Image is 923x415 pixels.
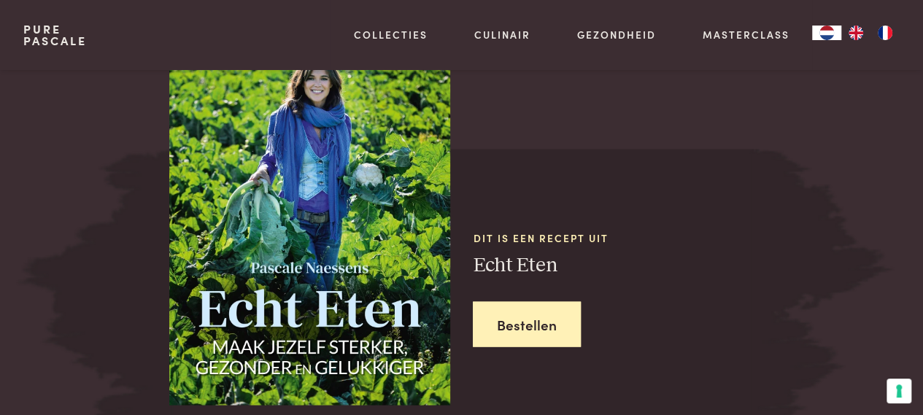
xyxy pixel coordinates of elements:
div: Language [812,26,841,40]
span: Dit is een recept uit [473,230,753,245]
button: Uw voorkeuren voor toestemming voor trackingtechnologieën [887,379,911,403]
a: Bestellen [473,301,581,347]
a: FR [870,26,900,40]
a: Collecties [354,27,428,42]
a: Gezondheid [577,27,656,42]
ul: Language list [841,26,900,40]
aside: Language selected: Nederlands [812,26,900,40]
a: Masterclass [702,27,789,42]
a: EN [841,26,870,40]
a: PurePascale [23,23,87,47]
a: NL [812,26,841,40]
a: Culinair [474,27,530,42]
h3: Echt Eten [473,252,753,278]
